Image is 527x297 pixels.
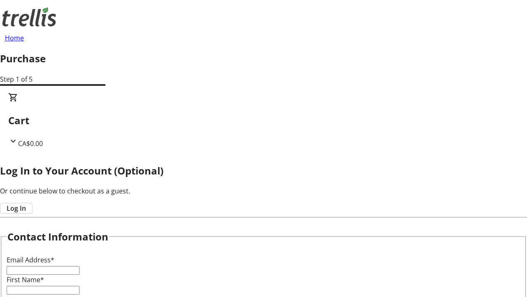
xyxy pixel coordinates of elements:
[7,229,108,244] h2: Contact Information
[7,203,26,213] span: Log In
[8,113,519,128] h2: Cart
[7,275,44,284] label: First Name*
[18,139,43,148] span: CA$0.00
[8,92,519,148] div: CartCA$0.00
[7,255,54,264] label: Email Address*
